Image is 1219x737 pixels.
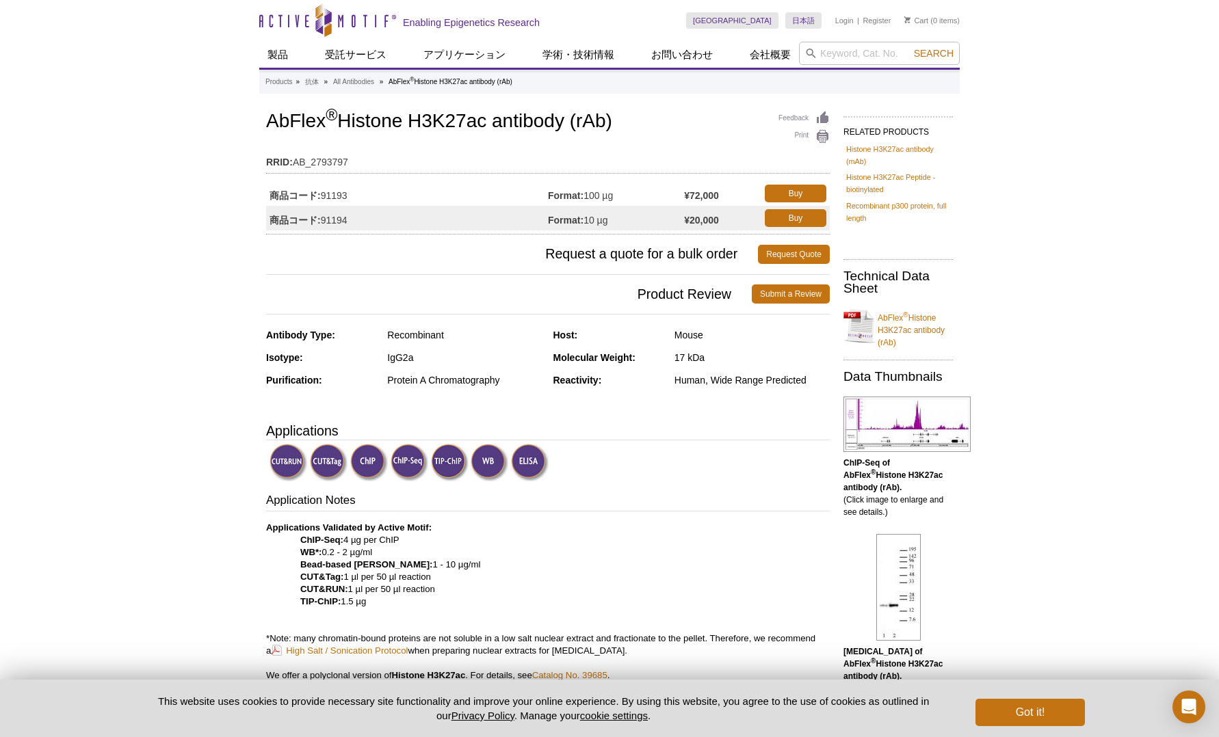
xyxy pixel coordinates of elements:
[765,209,826,227] a: Buy
[580,710,648,721] button: cookie settings
[843,116,953,141] h2: RELATED PRODUCTS
[863,16,891,25] a: Register
[305,76,319,88] a: 抗体
[553,352,635,363] strong: Molecular Weight:
[843,371,953,383] h2: Data Thumbnails
[903,311,908,319] sup: ®
[391,444,428,481] img: ChIP-Seq Validated
[785,12,822,29] a: 日本語
[846,171,950,196] a: Histone H3K27ac Peptide - biotinylated
[511,444,549,481] img: Enzyme-linked Immunosorbent Assay Validated
[752,284,830,304] a: Submit a Review
[846,143,950,167] a: Histone H3K27ac antibody (mAb)
[317,42,395,68] a: 受託サービス
[553,330,578,340] strong: Host:
[266,420,830,441] h3: Applications
[910,47,958,59] button: Search
[904,16,910,23] img: Your Cart
[471,444,508,481] img: Western Blot Validated
[553,375,602,386] strong: Reactivity:
[876,534,921,641] img: AbFlex<sup>®</sup> Histone H3K27ac antibody (rAb) tested by Western blot.
[843,397,971,452] img: AbFlex<sup>®</sup> Histone H3K27ac antibody (rAb) tested by ChIP-Seq.
[265,76,292,88] a: Products
[674,374,830,386] div: Human, Wide Range Predicted
[387,329,542,341] div: Recombinant
[843,270,953,295] h2: Technical Data Sheet
[410,76,414,83] sup: ®
[846,200,950,224] a: Recombinant p300 protein, full length
[380,78,384,85] li: »
[259,42,296,68] a: 製品
[300,535,343,545] strong: ChIP-Seq:
[843,458,943,492] b: ChIP-Seq of AbFlex Histone H3K27ac antibody (rAb).
[333,76,374,88] a: All Antibodies
[799,42,960,65] input: Keyword, Cat. No.
[765,185,826,202] a: Buy
[532,670,607,680] a: Catalog No. 39685
[270,214,321,226] strong: 商品コード:
[778,129,830,144] a: Print
[266,111,830,134] h1: AbFlex Histone H3K27ac antibody (rAb)
[266,375,322,386] strong: Purification:
[871,657,876,665] sup: ®
[857,12,859,29] li: |
[975,699,1085,726] button: Got it!
[835,16,854,25] a: Login
[643,42,721,68] a: お問い合わせ
[300,559,432,569] strong: Bead-based [PERSON_NAME]:
[266,330,335,340] strong: Antibody Type:
[548,206,684,230] td: 10 µg
[843,645,953,707] p: (Click image to enlarge and see details.)
[389,78,512,85] li: AbFlex Histone H3K27ac antibody (rAb)
[534,42,622,68] a: 学術・技術情報
[266,522,830,682] p: 4 µg per ChIP 0.2 - 2 µg/ml 1 - 10 µg/ml 1 µl per 50 µl reaction 1 µl per 50 µl reaction 1.5 µg *...
[674,329,830,341] div: Mouse
[674,351,830,364] div: 17 kDa
[415,42,514,68] a: アプリケーション
[134,694,953,723] p: This website uses cookies to provide necessary site functionality and improve your online experie...
[548,181,684,206] td: 100 µg
[266,522,432,533] b: Applications Validated by Active Motif:
[266,284,752,304] span: Product Review
[300,572,343,582] strong: CUT&Tag:
[266,245,758,264] span: Request a quote for a bulk order
[684,189,719,202] strong: ¥72,000
[324,78,328,85] li: »
[266,181,548,206] td: 91193
[271,644,408,657] a: High Salt / Sonication Protocol
[266,148,830,170] td: AB_2793797
[403,16,540,29] h2: Enabling Epigenetics Research
[451,710,514,721] a: Privacy Policy
[266,156,293,168] strong: RRID:
[266,352,303,363] strong: Isotype:
[310,444,348,481] img: CUT&Tag Validated
[778,111,830,126] a: Feedback
[387,351,542,364] div: IgG2a
[548,214,584,226] strong: Format:
[904,16,928,25] a: Cart
[266,206,548,230] td: 91194
[431,444,469,481] img: TIP-ChIP Validated
[296,78,300,85] li: »
[904,12,960,29] li: (0 items)
[871,468,876,476] sup: ®
[843,647,943,681] b: [MEDICAL_DATA] of AbFlex Histone H3K27ac antibody (rAb).
[548,189,584,202] strong: Format:
[742,42,799,68] a: 会社概要
[266,492,830,511] h3: Application Notes
[1172,691,1205,723] div: Open Intercom Messenger
[270,189,321,202] strong: 商品コード:
[300,584,348,594] strong: CUT&RUN:
[350,444,388,481] img: ChIP Validated
[684,214,719,226] strong: ¥20,000
[300,596,341,606] strong: TIP-ChIP:
[270,444,307,481] img: CUT&RUN Validated
[326,106,337,124] sup: ®
[758,245,830,264] a: Request Quote
[914,48,954,59] span: Search
[843,457,953,518] p: (Click image to enlarge and see details.)
[843,304,953,349] a: AbFlex®Histone H3K27ac antibody (rAb)
[387,374,542,386] div: Protein A Chromatography
[392,670,466,680] b: Histone H3K27ac
[686,12,778,29] a: [GEOGRAPHIC_DATA]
